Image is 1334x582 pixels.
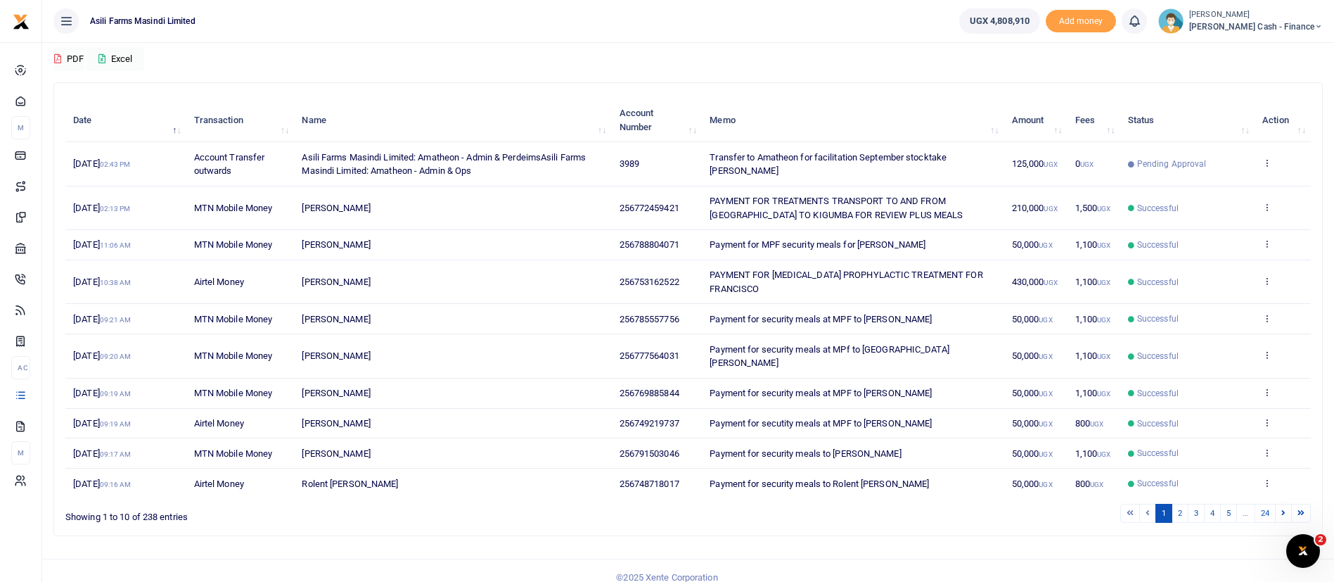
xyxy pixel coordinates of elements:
th: Fees: activate to sort column ascending [1067,99,1120,142]
iframe: Intercom live chat [1286,534,1320,568]
a: 5 [1220,504,1237,523]
span: [DATE] [73,203,130,213]
a: logo-small logo-large logo-large [13,15,30,26]
span: 1,500 [1075,203,1111,213]
th: Name: activate to sort column ascending [294,99,611,142]
th: Account Number: activate to sort column ascending [611,99,702,142]
span: MTN Mobile Money [194,314,273,324]
span: 256749219737 [620,418,679,429]
th: Status: activate to sort column ascending [1120,99,1255,142]
small: UGX [1039,316,1052,324]
small: 09:16 AM [100,481,132,488]
span: Rolent [PERSON_NAME] [302,479,398,489]
span: [DATE] [73,314,131,324]
span: Payment for security meals to [PERSON_NAME] [710,448,901,459]
small: 09:20 AM [100,353,132,360]
span: Successful [1137,202,1179,215]
span: Add money [1046,10,1116,33]
small: UGX [1039,241,1052,249]
span: 2 [1315,534,1326,545]
span: 50,000 [1012,314,1053,324]
span: 430,000 [1012,277,1058,287]
span: [DATE] [73,350,131,361]
span: Successful [1137,350,1179,362]
span: 800 [1075,479,1104,489]
span: Successful [1137,239,1179,251]
span: 50,000 [1012,418,1053,429]
button: PDF [53,47,84,71]
span: [PERSON_NAME] [302,448,370,459]
span: MTN Mobile Money [194,388,273,398]
small: 10:38 AM [100,279,132,286]
a: UGX 4,808,910 [959,8,1040,34]
span: [DATE] [73,388,131,398]
span: 1,100 [1075,350,1111,361]
li: M [11,441,30,464]
span: 256769885844 [620,388,679,398]
small: UGX [1090,420,1103,428]
small: UGX [1039,353,1052,360]
span: Payment for security meals at MPF to [PERSON_NAME] [710,314,932,324]
button: Excel [86,47,144,71]
span: 1,100 [1075,314,1111,324]
span: 1,100 [1075,388,1111,398]
span: [PERSON_NAME] [302,203,370,213]
span: [PERSON_NAME] [302,418,370,429]
span: [PERSON_NAME] [302,314,370,324]
small: UGX [1097,205,1110,213]
span: Airtel Money [194,479,244,489]
small: UGX [1097,390,1110,398]
img: logo-small [13,13,30,30]
a: 24 [1255,504,1276,523]
span: [PERSON_NAME] [302,388,370,398]
span: [DATE] [73,418,131,429]
small: 09:17 AM [100,450,132,458]
span: 1,100 [1075,239,1111,250]
a: Add money [1046,15,1116,25]
span: [DATE] [73,239,131,250]
span: Successful [1137,447,1179,460]
small: UGX [1044,160,1057,168]
span: MTN Mobile Money [194,203,273,213]
span: Payment for MPF security meals for [PERSON_NAME] [710,239,925,250]
span: [DATE] [73,448,131,459]
span: 1,100 [1075,277,1111,287]
small: UGX [1097,316,1110,324]
small: [PERSON_NAME] [1189,9,1323,21]
span: MTN Mobile Money [194,350,273,361]
span: [PERSON_NAME] [302,277,370,287]
img: profile-user [1158,8,1184,34]
span: Payment for security meals at MPf to [GEOGRAPHIC_DATA][PERSON_NAME] [710,344,949,369]
small: 09:19 AM [100,420,132,428]
span: MTN Mobile Money [194,448,273,459]
small: UGX [1044,279,1057,286]
span: MTN Mobile Money [194,239,273,250]
th: Transaction: activate to sort column ascending [186,99,295,142]
span: [DATE] [73,479,131,489]
span: Airtel Money [194,418,244,429]
span: Payment for secutity meals at MPF to [PERSON_NAME] [710,418,932,429]
th: Action: activate to sort column ascending [1255,99,1311,142]
span: Payment for security meals at MPF to [PERSON_NAME] [710,388,932,398]
span: Asili Farms Masindi Limited [84,15,201,27]
small: 09:19 AM [100,390,132,398]
a: 4 [1204,504,1221,523]
span: 1,100 [1075,448,1111,459]
small: 02:43 PM [100,160,131,168]
span: Asili Farms Masindi Limited: Amatheon - Admin & PerdeimsAsili Farms Masindi Limited: Amatheon - A... [302,152,586,177]
span: [DATE] [73,158,130,169]
a: 3 [1188,504,1205,523]
span: 256772459421 [620,203,679,213]
span: 125,000 [1012,158,1058,169]
a: 2 [1172,504,1188,523]
small: 11:06 AM [100,241,132,249]
span: Pending Approval [1137,158,1207,170]
span: [PERSON_NAME] [302,350,370,361]
small: UGX [1080,160,1094,168]
span: Airtel Money [194,277,244,287]
small: UGX [1090,481,1103,488]
span: UGX 4,808,910 [970,14,1030,28]
small: 09:21 AM [100,316,132,324]
span: 256748718017 [620,479,679,489]
small: UGX [1039,390,1052,398]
